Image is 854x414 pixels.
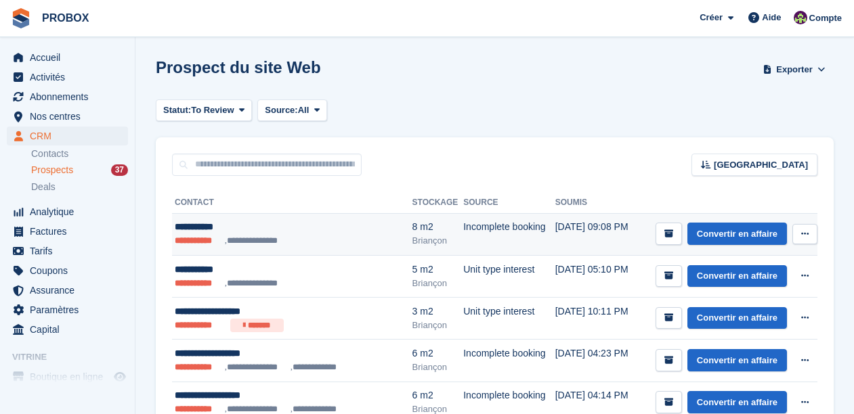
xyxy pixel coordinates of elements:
[7,127,128,145] a: menu
[156,58,321,76] h1: Prospect du site Web
[30,261,111,280] span: Coupons
[7,367,128,386] a: menu
[463,192,555,214] th: Source
[555,297,637,340] td: [DATE] 10:11 PM
[412,192,464,214] th: Stockage
[30,127,111,145] span: CRM
[31,180,128,194] a: Deals
[37,7,94,29] a: PROBOX
[412,319,464,332] div: Briançon
[30,87,111,106] span: Abonnements
[714,158,808,172] span: [GEOGRAPHIC_DATA]
[112,369,128,385] a: Boutique d'aperçu
[412,234,464,248] div: Briançon
[7,87,128,106] a: menu
[555,192,637,214] th: Soumis
[30,367,111,386] span: Boutique en ligne
[687,265,787,287] a: Convertir en affaire
[111,164,128,176] div: 37
[7,222,128,241] a: menu
[31,147,128,160] a: Contacts
[463,297,555,340] td: Unit type interest
[11,8,31,28] img: stora-icon-8386f47178a22dfd0bd8f6a31ec36ba5ce8667c1dd55bd0f319d3a0aa187defe.svg
[687,349,787,371] a: Convertir en affaire
[30,241,111,260] span: Tarifs
[30,222,111,241] span: Factures
[30,48,111,67] span: Accueil
[7,281,128,300] a: menu
[191,103,234,117] span: To Review
[555,340,637,382] td: [DATE] 04:23 PM
[7,48,128,67] a: menu
[31,164,73,177] span: Prospects
[30,320,111,339] span: Capital
[412,304,464,319] div: 3 m2
[412,346,464,361] div: 6 m2
[700,11,723,24] span: Créer
[30,68,111,87] span: Activités
[12,350,135,364] span: Vitrine
[412,220,464,234] div: 8 m2
[30,202,111,221] span: Analytique
[31,163,128,177] a: Prospects 37
[7,68,128,87] a: menu
[298,103,309,117] span: All
[31,181,56,193] span: Deals
[687,391,787,413] a: Convertir en affaire
[412,262,464,277] div: 5 m2
[172,192,412,214] th: Contact
[555,255,637,297] td: [DATE] 05:10 PM
[463,255,555,297] td: Unit type interest
[687,223,787,245] a: Convertir en affaire
[761,58,828,80] button: Exporter
[794,11,807,24] img: Jackson Collins
[30,281,111,300] span: Assurance
[7,202,128,221] a: menu
[7,261,128,280] a: menu
[463,213,555,255] td: Incomplete booking
[687,307,787,329] a: Convertir en affaire
[555,213,637,255] td: [DATE] 09:08 PM
[412,361,464,374] div: Briançon
[30,107,111,126] span: Nos centres
[156,99,252,122] button: Statut: To Review
[412,277,464,290] div: Briançon
[163,103,191,117] span: Statut:
[7,107,128,126] a: menu
[762,11,781,24] span: Aide
[7,320,128,339] a: menu
[412,388,464,402] div: 6 m2
[265,103,297,117] span: Source:
[7,300,128,319] a: menu
[7,241,128,260] a: menu
[30,300,111,319] span: Paramètres
[257,99,327,122] button: Source: All
[809,11,842,25] span: Compte
[463,340,555,382] td: Incomplete booking
[776,63,812,76] span: Exporter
